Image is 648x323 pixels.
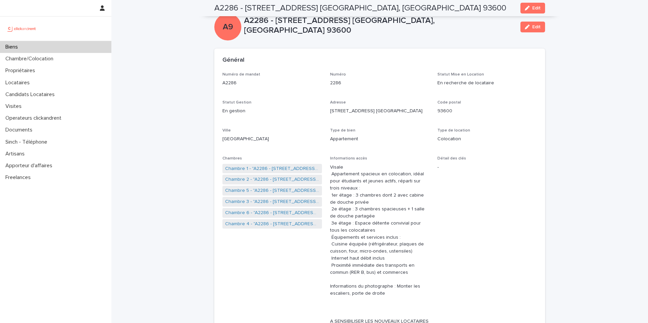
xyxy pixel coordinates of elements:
a: Chambre 5 - "A2286 - [STREET_ADDRESS] [GEOGRAPHIC_DATA], [GEOGRAPHIC_DATA] 93600" [225,187,319,194]
h2: Général [222,57,244,64]
span: Statut Gestion [222,100,251,105]
span: Statut Mise en Location [437,72,484,77]
span: Type de location [437,128,470,133]
span: Numéro [330,72,346,77]
span: Code postal [437,100,461,105]
p: [GEOGRAPHIC_DATA] [222,136,322,143]
button: Edit [520,3,545,13]
p: Biens [3,44,23,50]
a: Chambre 1 - "A2286 - [STREET_ADDRESS] [GEOGRAPHIC_DATA], [GEOGRAPHIC_DATA] 93600" [225,165,319,172]
span: Type de bien [330,128,355,133]
p: Sinch - Téléphone [3,139,53,145]
span: Adresse [330,100,346,105]
p: - [437,164,537,171]
p: Apporteur d'affaires [3,163,58,169]
p: Documents [3,127,38,133]
a: Chambre 4 - "A2286 - [STREET_ADDRESS] [GEOGRAPHIC_DATA], [GEOGRAPHIC_DATA] 93600" [225,221,319,228]
p: Appartement [330,136,430,143]
p: Freelances [3,174,36,181]
p: Artisans [3,151,30,157]
p: Candidats Locataires [3,91,60,98]
p: Chambre/Colocation [3,56,59,62]
h2: A2286 - [STREET_ADDRESS] [GEOGRAPHIC_DATA], [GEOGRAPHIC_DATA] 93600 [214,3,506,13]
a: Chambre 3 - "A2286 - [STREET_ADDRESS] [GEOGRAPHIC_DATA], [GEOGRAPHIC_DATA] 93600" [225,198,319,205]
span: Edit [532,6,541,10]
p: Colocation [437,136,537,143]
span: Informations accès [330,156,367,160]
p: Locataires [3,80,35,86]
p: En gestion [222,108,322,115]
span: Chambres [222,156,242,160]
p: Operateurs clickandrent [3,115,67,121]
p: [STREET_ADDRESS] [GEOGRAPHIC_DATA] [330,108,430,115]
p: A2286 [222,80,322,87]
p: En recherche de locataire [437,80,537,87]
span: Numéro de mandat [222,72,260,77]
button: Edit [520,22,545,32]
p: 93600 [437,108,537,115]
p: Visites [3,103,27,110]
p: A2286 - [STREET_ADDRESS] [GEOGRAPHIC_DATA], [GEOGRAPHIC_DATA] 93600 [244,16,515,35]
span: Détail des clés [437,156,466,160]
a: Chambre 6 - "A2286 - [STREET_ADDRESS] [GEOGRAPHIC_DATA], [GEOGRAPHIC_DATA] 93600" [225,209,319,216]
a: Chambre 2 - "A2286 - [STREET_ADDRESS] [GEOGRAPHIC_DATA], [GEOGRAPHIC_DATA] 93600" [225,176,319,183]
span: Ville [222,128,231,133]
span: Edit [532,25,541,29]
img: UCB0brd3T0yccxBKYDjQ [5,22,38,35]
p: 2286 [330,80,430,87]
p: Propriétaires [3,67,40,74]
